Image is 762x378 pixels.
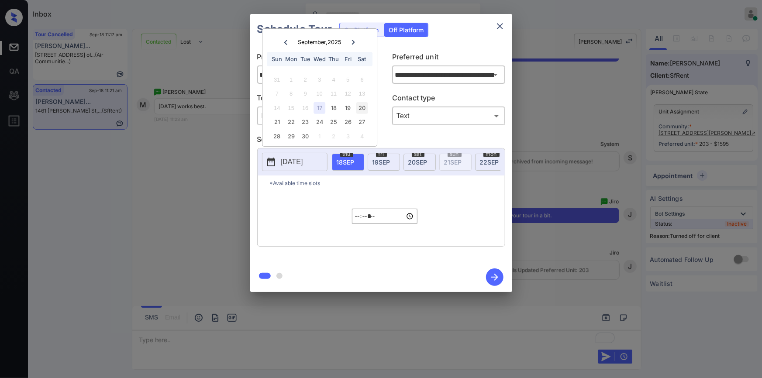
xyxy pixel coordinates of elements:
[300,102,311,114] div: Not available Tuesday, September 16th, 2025
[285,102,297,114] div: Not available Monday, September 15th, 2025
[257,134,505,148] p: Select slot
[271,53,283,65] div: Sun
[271,131,283,142] div: Choose Sunday, September 28th, 2025
[337,158,355,166] span: 18 SEP
[356,116,368,128] div: Choose Saturday, September 27th, 2025
[394,109,503,123] div: Text
[300,74,311,86] div: Not available Tuesday, September 2nd, 2025
[300,88,311,100] div: Not available Tuesday, September 9th, 2025
[376,151,387,157] span: fri
[332,154,364,171] div: date-select
[392,93,505,107] p: Contact type
[342,53,354,65] div: Fri
[271,116,283,128] div: Choose Sunday, September 21st, 2025
[328,74,340,86] div: Not available Thursday, September 4th, 2025
[328,53,340,65] div: Thu
[285,131,297,142] div: Choose Monday, September 29th, 2025
[257,93,370,107] p: Tour type
[342,88,354,100] div: Not available Friday, September 12th, 2025
[392,52,505,65] p: Preferred unit
[342,131,354,142] div: Choose Friday, October 3rd, 2025
[314,116,325,128] div: Choose Wednesday, September 24th, 2025
[356,102,368,114] div: Choose Saturday, September 20th, 2025
[300,53,311,65] div: Tue
[271,88,283,100] div: Not available Sunday, September 7th, 2025
[372,158,390,166] span: 19 SEP
[328,116,340,128] div: Choose Thursday, September 25th, 2025
[408,158,428,166] span: 20 SEP
[271,102,283,114] div: Not available Sunday, September 14th, 2025
[328,88,340,100] div: Not available Thursday, September 11th, 2025
[300,131,311,142] div: Choose Tuesday, September 30th, 2025
[342,74,354,86] div: Not available Friday, September 5th, 2025
[314,53,325,65] div: Wed
[403,154,436,171] div: date-select
[352,191,417,242] div: off-platform-time-select
[368,154,400,171] div: date-select
[250,14,339,45] h2: Schedule Tour
[342,102,354,114] div: Choose Friday, September 19th, 2025
[356,88,368,100] div: Not available Saturday, September 13th, 2025
[298,39,341,45] div: September , 2025
[356,53,368,65] div: Sat
[475,154,507,171] div: date-select
[342,116,354,128] div: Choose Friday, September 26th, 2025
[483,151,500,157] span: mon
[491,17,509,35] button: close
[281,157,303,167] p: [DATE]
[257,52,370,65] p: Preferred community
[300,116,311,128] div: Choose Tuesday, September 23rd, 2025
[480,158,499,166] span: 22 SEP
[285,116,297,128] div: Choose Monday, September 22nd, 2025
[314,88,325,100] div: Not available Wednesday, September 10th, 2025
[328,102,340,114] div: Choose Thursday, September 18th, 2025
[285,74,297,86] div: Not available Monday, September 1st, 2025
[384,23,428,37] div: Off Platform
[340,23,383,37] div: On Platform
[490,69,502,81] button: Open
[265,72,374,143] div: month 2025-09
[271,74,283,86] div: Not available Sunday, August 31st, 2025
[356,74,368,86] div: Not available Saturday, September 6th, 2025
[328,131,340,142] div: Choose Thursday, October 2nd, 2025
[340,151,353,157] span: thu
[314,102,325,114] div: Not available Wednesday, September 17th, 2025
[285,53,297,65] div: Mon
[314,74,325,86] div: Not available Wednesday, September 3rd, 2025
[314,131,325,142] div: Choose Wednesday, October 1st, 2025
[259,109,368,123] div: In Person
[356,131,368,142] div: Choose Saturday, October 4th, 2025
[270,175,505,191] p: *Available time slots
[412,151,424,157] span: sat
[285,88,297,100] div: Not available Monday, September 8th, 2025
[262,153,328,171] button: [DATE]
